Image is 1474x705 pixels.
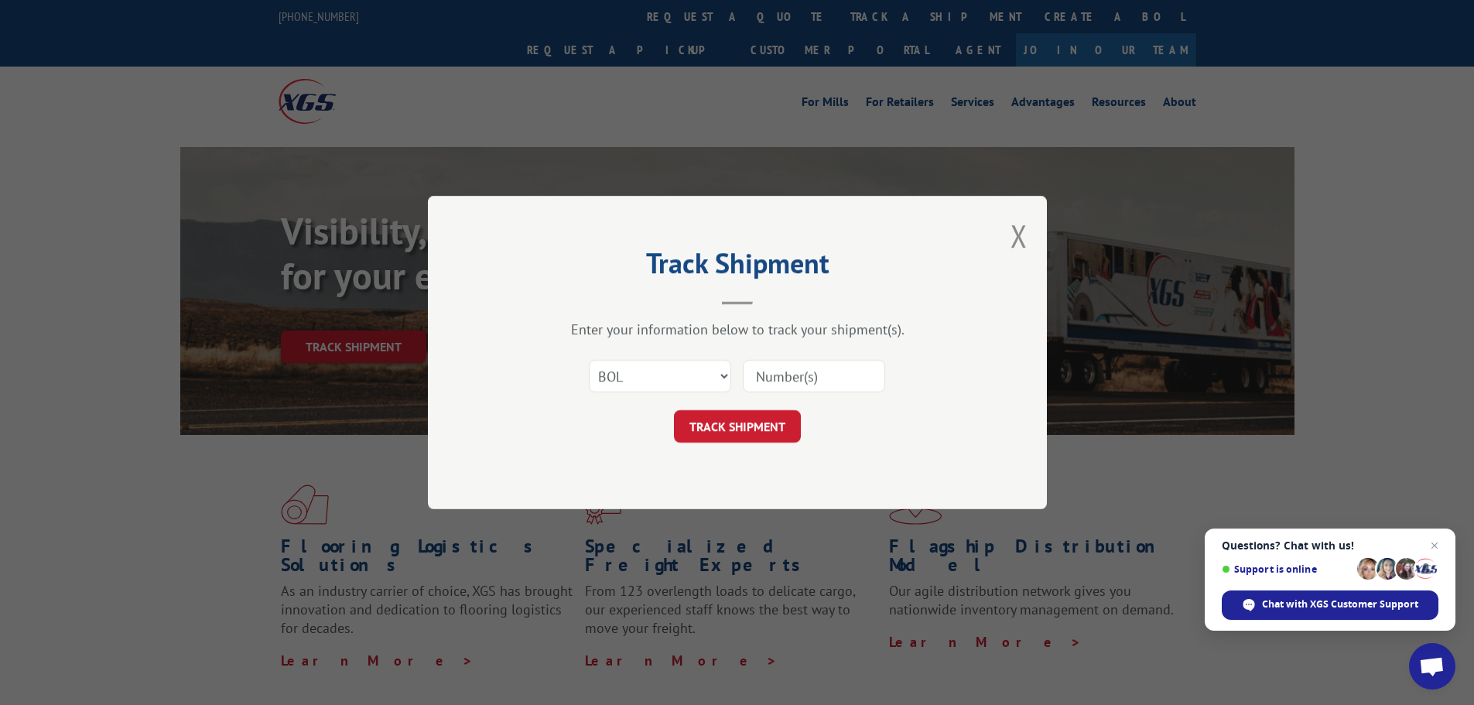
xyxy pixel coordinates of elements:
span: Support is online [1222,563,1352,575]
button: TRACK SHIPMENT [674,410,801,443]
div: Open chat [1409,643,1455,690]
span: Close chat [1425,536,1444,555]
span: Questions? Chat with us! [1222,539,1438,552]
h2: Track Shipment [505,252,970,282]
input: Number(s) [743,360,885,392]
button: Close modal [1011,215,1028,256]
div: Enter your information below to track your shipment(s). [505,320,970,338]
span: Chat with XGS Customer Support [1262,597,1418,611]
div: Chat with XGS Customer Support [1222,590,1438,620]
